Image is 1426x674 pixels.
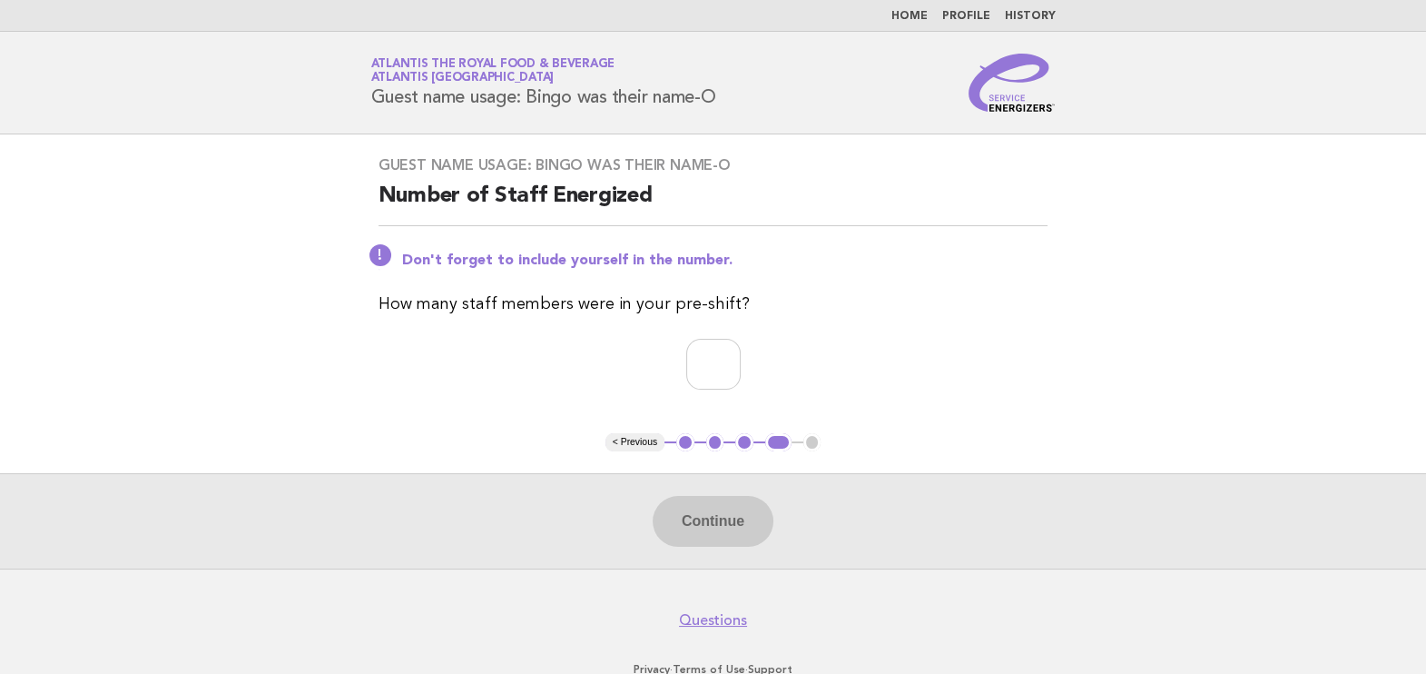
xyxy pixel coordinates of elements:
[891,11,928,22] a: Home
[1005,11,1056,22] a: History
[765,433,792,451] button: 4
[605,433,664,451] button: < Previous
[371,58,615,84] a: Atlantis the Royal Food & BeverageAtlantis [GEOGRAPHIC_DATA]
[402,252,1048,270] p: Don't forget to include yourself in the number.
[942,11,990,22] a: Profile
[679,611,747,629] a: Questions
[969,54,1056,112] img: Service Energizers
[735,433,753,451] button: 3
[371,73,555,84] span: Atlantis [GEOGRAPHIC_DATA]
[706,433,724,451] button: 2
[676,433,694,451] button: 1
[379,182,1048,226] h2: Number of Staff Energized
[379,292,1048,317] p: How many staff members were in your pre-shift?
[379,156,1048,174] h3: Guest name usage: Bingo was their name-O
[371,59,716,106] h1: Guest name usage: Bingo was their name-O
